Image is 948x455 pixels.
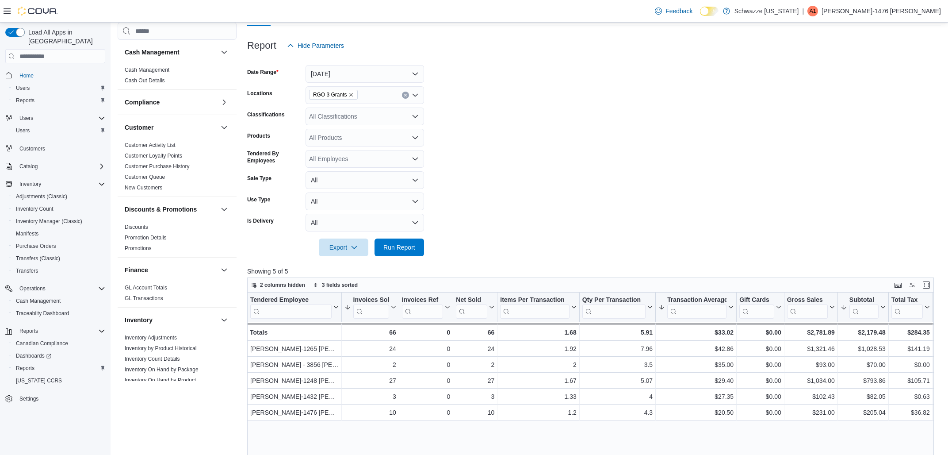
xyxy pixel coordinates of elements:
[9,337,109,350] button: Canadian Compliance
[247,175,271,182] label: Sale Type
[841,327,886,338] div: $2,179.48
[739,296,781,319] button: Gift Cards
[125,184,162,191] span: New Customers
[12,351,55,361] a: Dashboards
[322,281,358,289] span: 3 fields sorted
[16,377,62,384] span: [US_STATE] CCRS
[787,376,835,386] div: $1,034.00
[125,77,165,84] span: Cash Out Details
[125,345,197,351] a: Inventory by Product Historical
[456,408,494,418] div: 10
[19,328,38,335] span: Reports
[250,296,339,319] button: Tendered Employee
[12,191,105,202] span: Adjustments (Classic)
[500,392,577,402] div: 1.33
[891,392,930,402] div: $0.63
[9,252,109,265] button: Transfers (Classic)
[125,142,176,149] span: Customer Activity List
[125,174,165,181] span: Customer Queue
[16,393,42,404] a: Settings
[787,344,835,355] div: $1,321.46
[739,376,781,386] div: $0.00
[125,98,217,107] button: Compliance
[283,37,348,54] button: Hide Parameters
[125,152,182,159] span: Customer Loyalty Points
[802,6,804,16] p: |
[125,377,196,383] a: Inventory On Hand by Product
[344,360,396,370] div: 2
[12,351,105,361] span: Dashboards
[16,69,105,81] span: Home
[841,344,886,355] div: $1,028.53
[219,265,229,275] button: Finance
[16,127,30,134] span: Users
[12,296,64,306] a: Cash Management
[582,392,653,402] div: 4
[891,408,930,418] div: $36.82
[907,280,917,290] button: Display options
[807,6,818,16] div: Allyson-1476 Miller
[16,161,41,172] button: Catalog
[658,376,734,386] div: $29.40
[739,408,781,418] div: $0.00
[125,366,199,373] a: Inventory On Hand by Package
[500,296,570,305] div: Items Per Transaction
[12,308,105,319] span: Traceabilty Dashboard
[125,295,163,302] span: GL Transactions
[125,355,180,362] span: Inventory Count Details
[2,69,109,81] button: Home
[306,193,424,210] button: All
[125,123,217,132] button: Customer
[125,345,197,352] span: Inventory by Product Historical
[19,115,33,122] span: Users
[16,393,105,404] span: Settings
[12,216,86,227] a: Inventory Manager (Classic)
[118,65,237,89] div: Cash Management
[16,326,105,336] span: Reports
[12,338,105,349] span: Canadian Compliance
[658,360,734,370] div: $35.00
[125,295,163,301] a: GL Transactions
[344,376,396,386] div: 27
[298,41,344,50] span: Hide Parameters
[12,125,105,136] span: Users
[319,239,368,256] button: Export
[125,366,199,373] span: Inventory On Hand by Package
[19,395,38,402] span: Settings
[667,296,726,305] div: Transaction Average
[125,153,182,159] a: Customer Loyalty Points
[250,327,339,338] div: Totals
[739,296,774,305] div: Gift Cards
[402,344,451,355] div: 0
[665,7,692,15] span: Feedback
[260,281,305,289] span: 2 columns hidden
[250,360,339,370] div: [PERSON_NAME] - 3856 [PERSON_NAME]
[9,124,109,137] button: Users
[658,408,734,418] div: $20.50
[125,66,169,73] span: Cash Management
[893,280,903,290] button: Keyboard shortcuts
[456,392,494,402] div: 3
[500,408,577,418] div: 1.2
[219,122,229,133] button: Customer
[582,376,653,386] div: 5.07
[19,285,46,292] span: Operations
[125,235,167,241] a: Promotion Details
[250,296,332,319] div: Tendered Employee
[9,82,109,94] button: Users
[891,360,930,370] div: $0.00
[125,316,153,324] h3: Inventory
[891,296,930,319] button: Total Tax
[247,40,276,51] h3: Report
[19,145,45,152] span: Customers
[787,296,828,319] div: Gross Sales
[12,363,105,374] span: Reports
[810,6,816,16] span: A1
[9,94,109,107] button: Reports
[125,245,152,251] a: Promotions
[787,392,835,402] div: $102.43
[375,239,424,256] button: Run Report
[344,344,396,355] div: 24
[658,392,734,402] div: $27.35
[841,408,886,418] div: $205.04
